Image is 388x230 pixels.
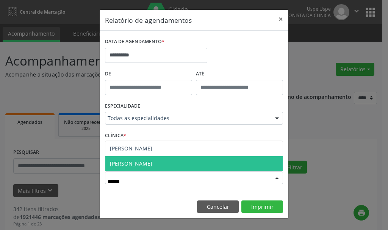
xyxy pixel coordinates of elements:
button: Close [273,10,288,28]
span: [PERSON_NAME] [110,160,152,167]
span: Todas as especialidades [108,114,268,122]
h5: Relatório de agendamentos [105,15,192,25]
label: DATA DE AGENDAMENTO [105,36,164,48]
button: Cancelar [197,200,239,213]
label: ATÉ [196,68,283,80]
label: De [105,68,192,80]
span: [PERSON_NAME] [110,145,152,152]
label: ESPECIALIDADE [105,100,140,112]
button: Imprimir [241,200,283,213]
label: CLÍNICA [105,130,126,142]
